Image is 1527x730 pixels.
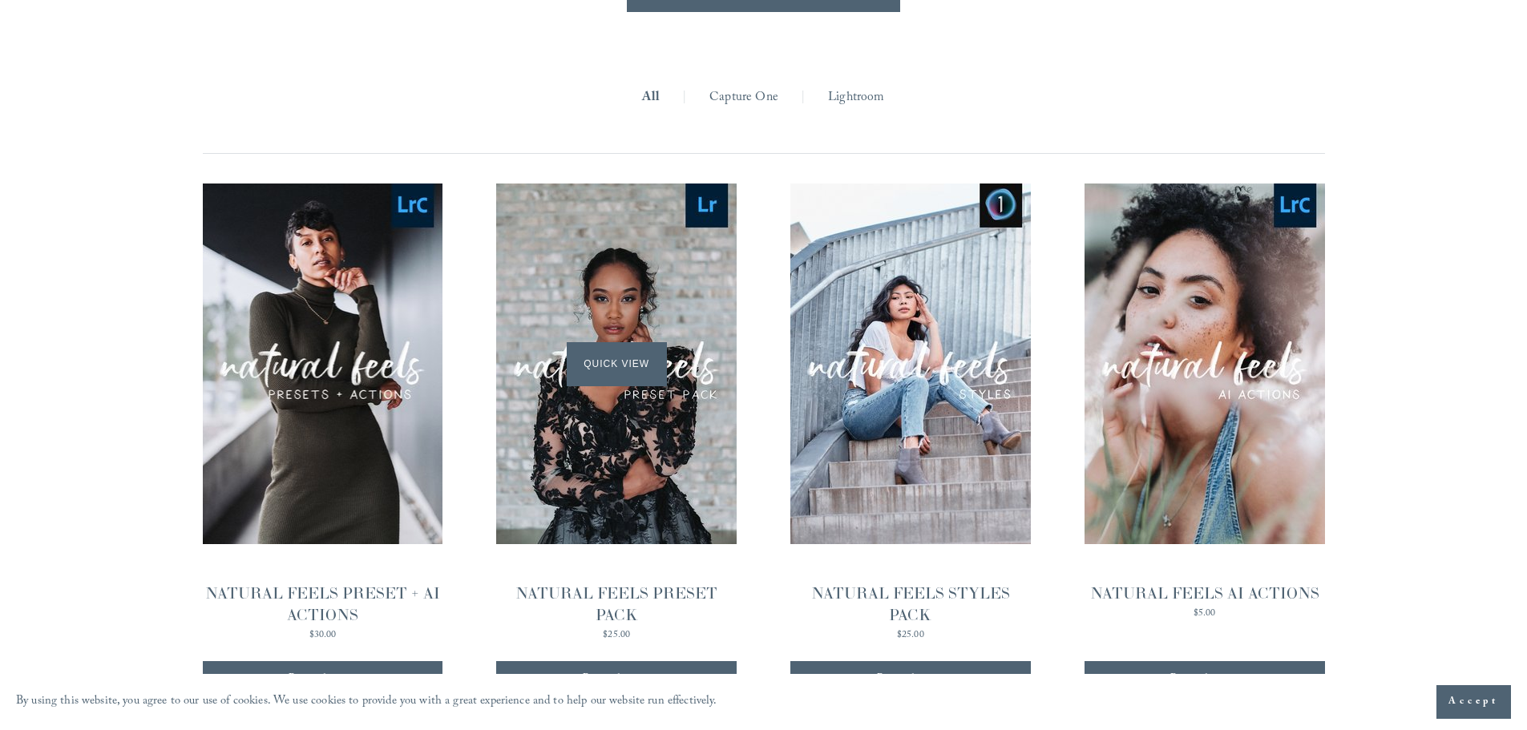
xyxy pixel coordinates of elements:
[790,583,1031,626] div: NATURAL FEELS STYLES PACK
[790,661,1031,696] button: Purchase
[1170,671,1238,687] span: Purchase
[1436,685,1511,719] button: Accept
[496,631,737,640] div: $25.00
[877,671,944,687] span: Purchase
[496,184,737,643] a: NATURAL FEELS PRESET PACK
[203,631,443,640] div: $30.00
[1085,661,1325,696] button: Purchase
[16,691,717,714] p: By using this website, you agree to our use of cookies. We use cookies to provide you with a grea...
[289,671,356,687] span: Purchase
[567,342,667,386] span: Quick View
[496,583,737,626] div: NATURAL FEELS PRESET PACK
[203,184,443,643] a: NATURAL FEELS PRESET + AI ACTIONS
[1090,583,1319,604] div: NATURAL FEELS AI ACTIONS
[801,86,805,111] span: |
[1090,609,1319,619] div: $5.00
[642,86,659,111] a: All
[1448,694,1499,710] span: Accept
[682,86,686,111] span: |
[828,86,884,111] a: Lightroom
[790,631,1031,640] div: $25.00
[709,86,778,111] a: Capture One
[203,661,443,696] button: Purchase
[790,184,1031,643] a: NATURAL FEELS STYLES PACK
[583,671,650,687] span: Purchase
[1085,184,1325,621] a: NATURAL FEELS AI ACTIONS
[203,583,443,626] div: NATURAL FEELS PRESET + AI ACTIONS
[496,661,737,696] button: Purchase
